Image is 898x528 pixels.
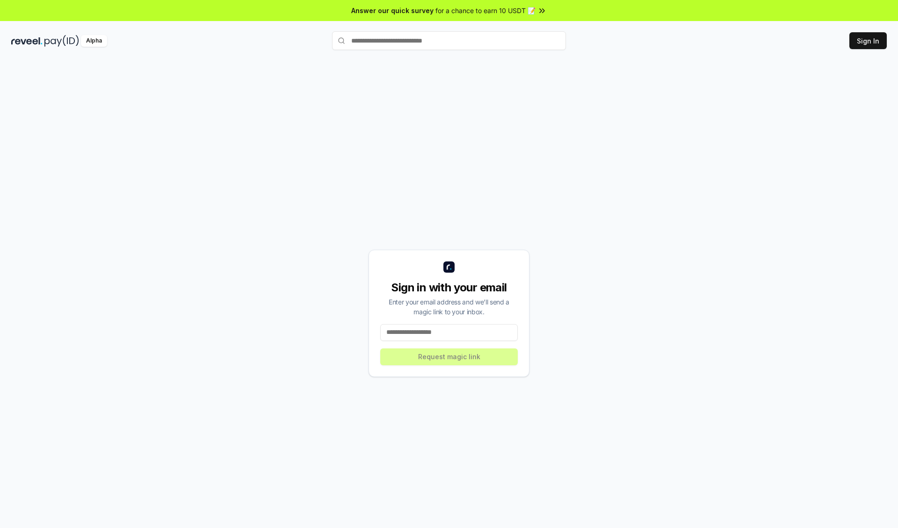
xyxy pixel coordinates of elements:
button: Sign In [849,32,887,49]
span: Answer our quick survey [351,6,434,15]
div: Enter your email address and we’ll send a magic link to your inbox. [380,297,518,317]
img: reveel_dark [11,35,43,47]
span: for a chance to earn 10 USDT 📝 [435,6,536,15]
img: logo_small [443,261,455,273]
img: pay_id [44,35,79,47]
div: Sign in with your email [380,280,518,295]
div: Alpha [81,35,107,47]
